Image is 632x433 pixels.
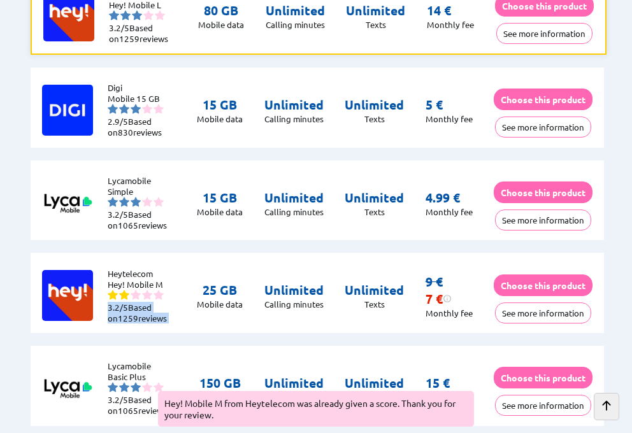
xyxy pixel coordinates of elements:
[345,299,404,309] p: Texts
[427,2,451,19] p: 14 €
[198,2,244,19] p: 80 GB
[345,374,404,392] p: Unlimited
[108,116,128,127] span: 2.9/5
[495,215,591,225] a: See more information
[108,186,175,197] li: Simple
[426,113,473,124] p: Monthly fee
[264,96,324,113] p: Unlimited
[108,290,118,300] img: starnr1
[494,274,592,296] button: Choose this product
[108,279,175,290] li: Hey! Mobile M
[345,113,404,124] p: Texts
[154,290,164,300] img: starnr5
[142,290,152,300] img: starnr4
[197,374,243,392] p: 150 GB
[109,10,119,20] img: starnr1
[118,405,138,416] span: 1065
[108,302,175,323] li: Based on reviews
[494,187,592,198] a: Choose this product
[426,189,460,206] p: 4.99 €
[266,19,325,30] p: Calling minutes
[42,178,93,229] img: Logo of Lycamobile
[264,113,324,124] p: Calling minutes
[131,290,141,300] img: starnr3
[495,400,591,411] a: See more information
[109,22,129,33] span: 3.2/5
[198,19,244,30] p: Mobile data
[494,94,592,105] a: Choose this product
[197,113,243,124] p: Mobile data
[119,290,129,300] img: starnr2
[108,116,175,138] li: Based on reviews
[142,382,152,392] img: starnr4
[108,209,175,231] li: Based on reviews
[346,2,405,19] p: Unlimited
[426,96,443,113] p: 5 €
[345,96,404,113] p: Unlimited
[42,85,93,136] img: Logo of Digi
[108,93,175,104] li: Mobile 15 GB
[119,382,129,392] img: starnr2
[197,206,243,217] p: Mobile data
[264,281,324,299] p: Unlimited
[495,209,591,231] button: See more information
[494,367,592,388] button: Choose this product
[154,104,164,114] img: starnr5
[118,313,138,323] span: 1259
[108,382,118,392] img: starnr1
[345,189,404,206] p: Unlimited
[443,294,452,303] img: information
[119,104,129,114] img: starnr2
[426,206,473,217] p: Monthly fee
[495,308,591,318] a: See more information
[495,1,594,11] a: Choose this product
[109,22,176,44] li: Based on reviews
[264,299,324,309] p: Calling minutes
[142,104,152,114] img: starnr4
[42,363,93,414] img: Logo of Lycamobile
[264,206,324,217] p: Calling minutes
[266,2,325,19] p: Unlimited
[426,290,452,308] div: 7 €
[427,19,474,30] p: Monthly fee
[494,181,592,203] button: Choose this product
[108,268,175,279] li: Heytelecom
[108,394,175,416] li: Based on reviews
[108,175,175,186] li: Lycamobile
[197,281,243,299] p: 25 GB
[108,197,118,207] img: starnr1
[345,281,404,299] p: Unlimited
[426,374,450,392] p: 15 €
[143,10,154,20] img: starnr4
[154,382,164,392] img: starnr5
[494,280,592,291] a: Choose this product
[154,197,164,207] img: starnr5
[42,270,93,321] img: Logo of Heytelecom
[494,373,592,383] a: Choose this product
[108,104,118,114] img: starnr1
[264,374,324,392] p: Unlimited
[158,391,474,427] div: Hey! Mobile M from Heytelecom was already given a score. Thank you for your review.
[131,197,141,207] img: starnr3
[155,10,165,20] img: starnr5
[494,89,592,110] button: Choose this product
[118,220,138,231] span: 1065
[496,23,592,44] button: See more information
[345,206,404,217] p: Texts
[108,371,175,382] li: Basic Plus
[426,273,443,290] s: 9 €
[131,104,141,114] img: starnr3
[197,299,243,309] p: Mobile data
[108,360,175,371] li: Lycamobile
[119,197,129,207] img: starnr2
[495,302,591,323] button: See more information
[496,28,592,39] a: See more information
[120,10,131,20] img: starnr2
[108,394,128,405] span: 3.2/5
[142,197,152,207] img: starnr4
[108,302,128,313] span: 3.2/5
[495,122,591,132] a: See more information
[197,189,243,206] p: 15 GB
[118,127,133,138] span: 830
[108,82,175,93] li: Digi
